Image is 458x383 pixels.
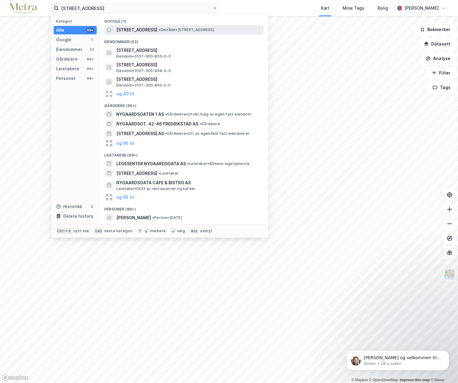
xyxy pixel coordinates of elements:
span: LEGESENTER NYGAARDSGATA AS [116,160,186,167]
div: [PERSON_NAME] [404,5,439,12]
div: 99+ [86,28,94,33]
a: Mapbox homepage [2,374,28,381]
span: [STREET_ADDRESS] AS [116,130,164,137]
a: OpenStreetMap [369,378,398,382]
div: Google [56,36,71,43]
div: Eiendommer [56,46,82,53]
div: 99+ [86,57,94,62]
span: Eiendom • 3107-300-855-0-0 [116,54,171,59]
span: • [199,122,201,126]
button: Tags [428,81,456,93]
span: Område • [STREET_ADDRESS] [158,27,214,32]
span: Leietaker [158,171,179,176]
span: Leietaker • Allmenn legetjeneste [187,161,249,166]
span: [STREET_ADDRESS] [116,61,261,68]
div: Gårdeiere [56,55,78,63]
span: [STREET_ADDRESS] [116,47,261,54]
div: Historikk [56,203,82,210]
span: • [165,131,167,136]
button: og 96 til [116,194,134,201]
div: nytt søk [74,229,89,233]
div: Kart [321,5,329,12]
div: Gårdeiere (99+) [99,99,268,109]
span: Gårdeiere • Utvikl./salg av egen fast eiendom [165,112,251,117]
span: NYGAARDSGATEN 1 AS [116,111,164,118]
div: 99+ [86,76,94,81]
div: Ctrl + k [56,228,72,234]
div: Personer (99+) [99,202,268,213]
div: Mine Tags [343,5,364,12]
button: Bokmerker [415,24,456,36]
div: esc [190,228,199,234]
div: tab [94,228,103,234]
span: Eiendom • 3107-300-868-0-0 [116,68,171,73]
div: Eiendommer (52) [99,35,268,46]
span: [STREET_ADDRESS] [116,76,261,83]
div: markere [150,229,166,233]
div: Bolig [378,5,388,12]
div: Leietakere (99+) [99,148,268,159]
span: Gårdeiere [199,122,220,126]
div: Google (1) [99,14,268,25]
button: og 49 til [116,90,134,97]
span: • [165,112,167,116]
div: Delete history [63,213,93,220]
div: avbryt [200,229,212,233]
span: • [152,215,154,220]
div: neste kategori [104,229,133,233]
div: 52 [89,47,94,52]
img: metra-logo.256734c3b2bbffee19d4.png [10,3,37,14]
input: Søk på adresse, matrikkel, gårdeiere, leietakere eller personer [59,4,212,13]
span: • [158,171,160,176]
button: Analyse [421,52,456,65]
div: velg [177,229,185,233]
iframe: Intercom notifications melding [337,338,458,380]
a: Mapbox [351,378,368,382]
div: Leietakere [56,65,79,72]
button: Filter [427,67,456,79]
span: [PERSON_NAME] [116,214,151,221]
span: NYGAARDSGATA CAFE & BISTRO AS [116,179,261,186]
span: Gårdeiere • Utl. av egen/leid fast eiendom el. [165,131,250,136]
div: 99+ [86,66,94,71]
div: Alle [56,27,64,34]
span: • [158,27,160,32]
span: Leietaker • Drift av restauranter og kafeer [116,186,196,191]
span: Eiendom • 3107-300-862-0-0 [116,83,171,88]
img: Z [444,269,455,280]
a: Improve this map [400,378,430,382]
span: Person • [DATE] [152,215,182,220]
button: og 96 til [116,140,134,147]
span: NYGAARDSGT. 42-46 FREDRIKSTAD AS [116,120,198,128]
div: Kategori [56,19,97,24]
div: Personer [56,75,76,82]
div: 0 [89,204,94,209]
span: [STREET_ADDRESS] [116,170,157,177]
button: Datasett [419,38,456,50]
div: 1 [89,37,94,42]
span: [STREET_ADDRESS] [116,26,157,33]
span: • [187,161,189,166]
